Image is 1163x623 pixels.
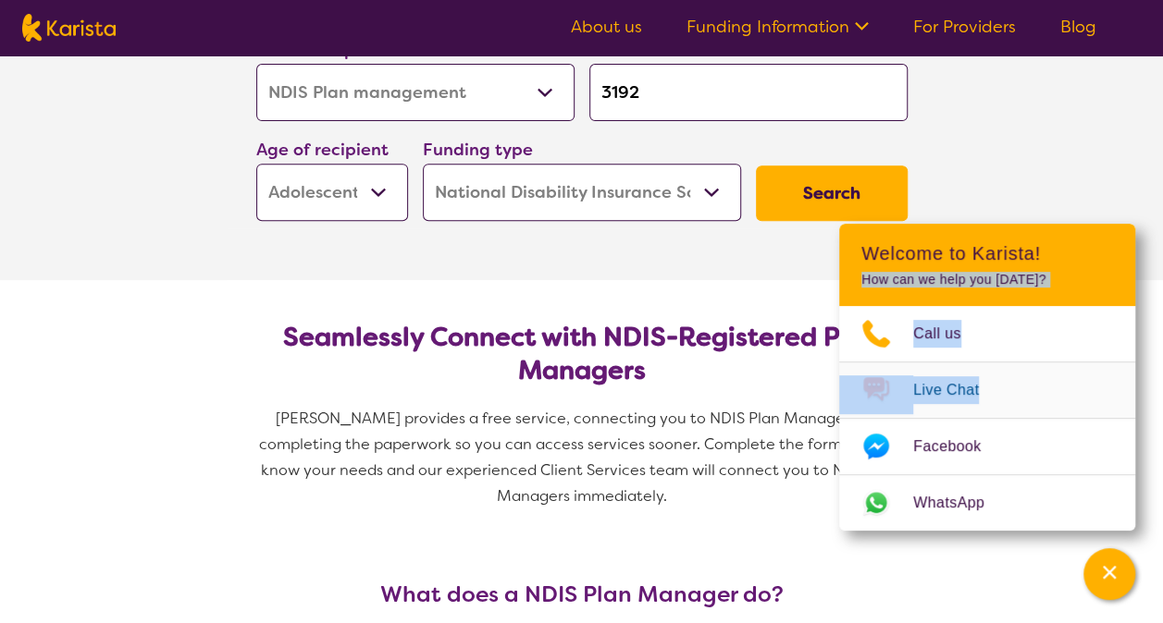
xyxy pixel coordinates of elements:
span: Live Chat [913,376,1001,404]
h2: Seamlessly Connect with NDIS-Registered Plan Managers [271,321,893,387]
a: Web link opens in a new tab. [839,475,1135,531]
h3: What does a NDIS Plan Manager do? [249,581,915,607]
input: Type [589,64,908,121]
span: WhatsApp [913,489,1007,517]
img: Karista logo [22,14,116,42]
a: Funding Information [687,16,869,38]
a: For Providers [913,16,1016,38]
h2: Welcome to Karista! [861,242,1113,264]
p: How can we help you [DATE]? [861,272,1113,287]
a: Blog [1060,16,1096,38]
span: [PERSON_NAME] provides a free service, connecting you to NDIS Plan Managers and completing the pa... [259,409,908,506]
a: About us [571,16,642,38]
span: Call us [913,320,984,348]
label: Age of recipient [256,139,389,161]
button: Search [756,165,908,221]
ul: Choose channel [839,306,1135,531]
button: Channel Menu [1083,548,1135,600]
div: Channel Menu [839,224,1135,531]
label: Funding type [423,139,533,161]
span: Facebook [913,433,1003,460]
